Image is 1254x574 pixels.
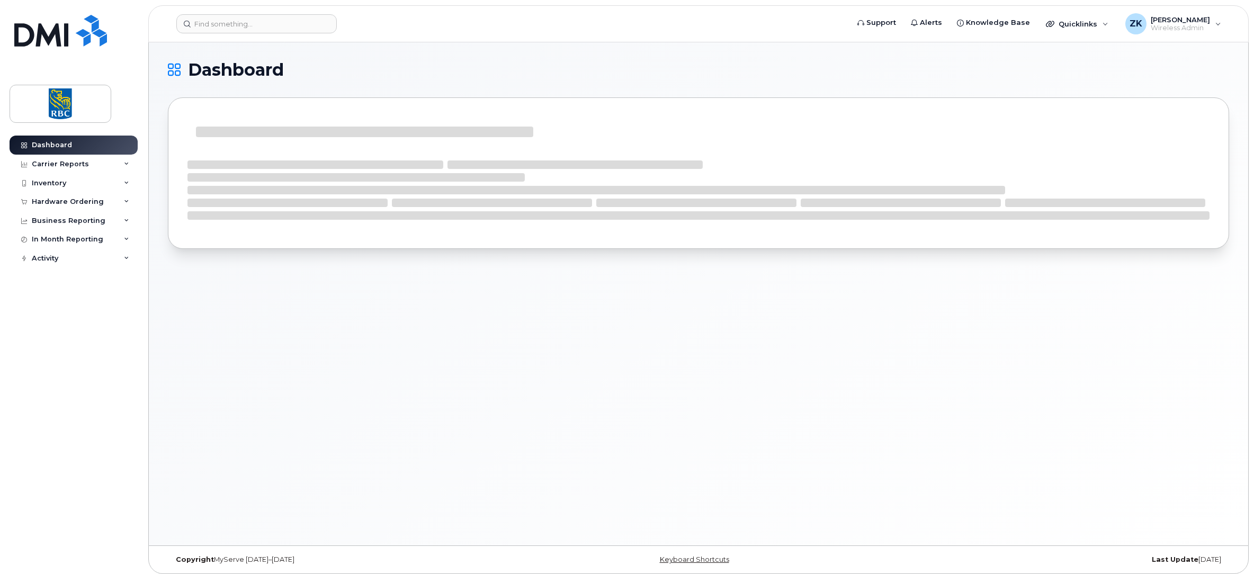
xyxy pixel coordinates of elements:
[1152,555,1198,563] strong: Last Update
[176,555,214,563] strong: Copyright
[188,62,284,78] span: Dashboard
[875,555,1229,564] div: [DATE]
[660,555,729,563] a: Keyboard Shortcuts
[168,555,522,564] div: MyServe [DATE]–[DATE]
